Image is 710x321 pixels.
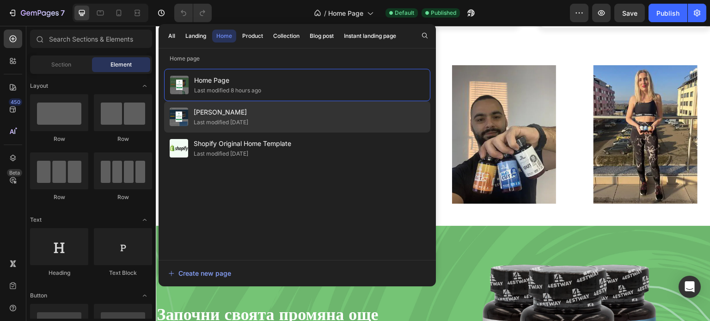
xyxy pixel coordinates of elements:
[296,39,400,178] img: gempages_545222362895746026-c2c7505f-6ec0-4346-9bd6-801ec9e17217.webp
[216,32,232,40] div: Home
[51,61,71,69] span: Section
[9,98,22,106] div: 450
[137,79,152,93] span: Toggle open
[174,4,212,22] div: Undo/Redo
[94,193,152,201] div: Row
[438,39,542,178] img: gempages_545222362895746026-d0d25e0a-7364-4bfb-9bef-ad8504c74a2f.webp
[13,39,117,178] img: gempages_545222362895746026-3f15e880-476e-4135-9619-c2b048f2a470.webp
[30,135,88,143] div: Row
[622,9,637,17] span: Save
[656,8,679,18] div: Publish
[168,268,231,278] div: Create new page
[194,138,291,149] span: Shopify Original Home Template
[94,269,152,277] div: Text Block
[614,4,645,22] button: Save
[4,4,69,22] button: 7
[154,39,258,178] img: gempages_545222362895746026-addd2661-ec70-4fad-9070-d5db6812c723.webp
[344,32,396,40] div: Instant landing page
[194,75,261,86] span: Home Page
[181,30,210,42] button: Landing
[328,8,363,18] span: Home Page
[30,193,88,201] div: Row
[110,61,132,69] span: Element
[679,276,701,298] div: Open Intercom Messenger
[30,82,48,90] span: Layout
[164,30,179,42] button: All
[324,8,326,18] span: /
[649,4,687,22] button: Publish
[159,54,436,63] p: Home page
[61,7,65,18] p: 7
[306,30,338,42] button: Blog post
[238,30,267,42] button: Product
[30,269,88,277] div: Heading
[30,30,152,48] input: Search Sections & Elements
[194,149,248,158] div: Last modified [DATE]
[273,32,300,40] div: Collection
[168,264,427,283] button: Create new page
[7,169,22,176] div: Beta
[242,32,263,40] div: Product
[137,288,152,303] span: Toggle open
[310,32,334,40] div: Blog post
[269,30,304,42] button: Collection
[30,216,42,224] span: Text
[194,118,248,127] div: Last modified [DATE]
[30,291,47,300] span: Button
[194,86,261,95] div: Last modified 8 hours ago
[168,32,175,40] div: All
[340,30,400,42] button: Instant landing page
[212,30,236,42] button: Home
[194,107,248,118] span: [PERSON_NAME]
[94,135,152,143] div: Row
[395,9,414,17] span: Default
[137,212,152,227] span: Toggle open
[185,32,206,40] div: Landing
[431,9,456,17] span: Published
